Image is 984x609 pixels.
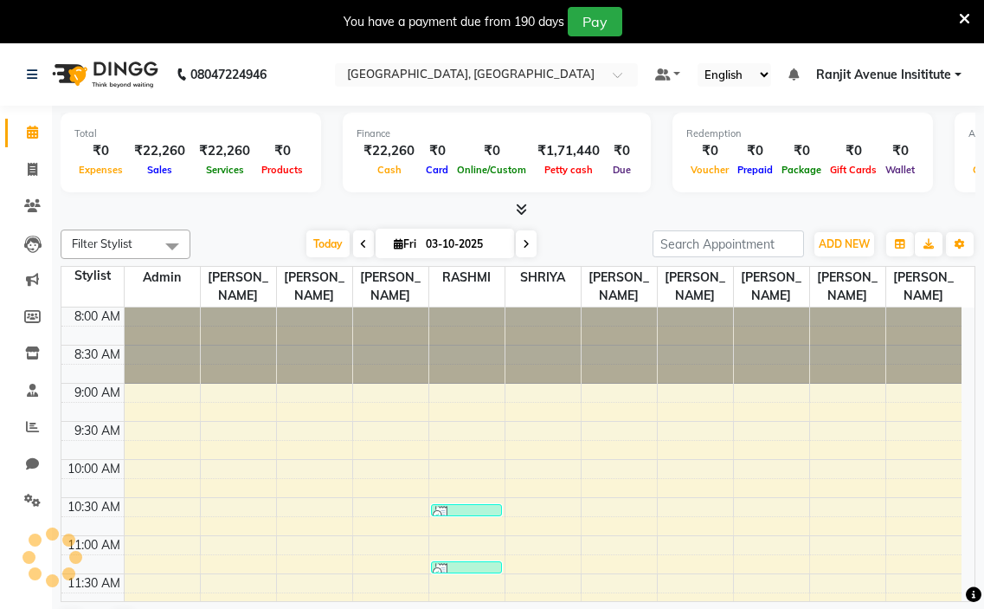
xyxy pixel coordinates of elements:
[826,164,881,176] span: Gift Cards
[127,141,192,161] div: ₹22,260
[777,141,826,161] div: ₹0
[192,141,257,161] div: ₹22,260
[686,164,733,176] span: Voucher
[74,164,127,176] span: Expenses
[429,267,505,288] span: RASHMI
[44,50,163,99] img: logo
[357,141,421,161] div: ₹22,260
[64,536,124,554] div: 11:00 AM
[421,141,453,161] div: ₹0
[257,164,307,176] span: Products
[432,562,502,573] div: 10850 [PERSON_NAME], TK02, 11:20 AM-11:21 AM, Bridal, Fashion & Portfolio Make-up Artist
[826,141,881,161] div: ₹0
[733,164,777,176] span: Prepaid
[814,232,874,256] button: ADD NEW
[734,267,809,307] span: [PERSON_NAME]
[357,126,637,141] div: Finance
[819,237,870,250] span: ADD NEW
[277,267,352,307] span: [PERSON_NAME]
[373,164,406,176] span: Cash
[568,7,622,36] button: Pay
[64,574,124,593] div: 11:30 AM
[881,141,919,161] div: ₹0
[64,498,124,516] div: 10:30 AM
[653,230,804,257] input: Search Appointment
[125,267,200,288] span: Admin
[816,66,951,84] span: Ranjit Avenue Insititute
[453,141,531,161] div: ₹0
[453,164,531,176] span: Online/Custom
[306,230,350,257] span: Today
[353,267,428,307] span: [PERSON_NAME]
[432,505,502,515] div: 10880 [PERSON_NAME], TK01, 10:35 AM-10:36 AM, Bridal, Fashion & Portfolio Make-up Artist
[71,308,124,326] div: 8:00 AM
[72,236,132,250] span: Filter Stylist
[658,267,733,307] span: [PERSON_NAME]
[61,267,124,285] div: Stylist
[71,346,124,364] div: 8:30 AM
[190,50,267,99] b: 08047224946
[74,126,307,141] div: Total
[777,164,826,176] span: Package
[886,267,962,307] span: [PERSON_NAME]
[421,164,453,176] span: Card
[143,164,177,176] span: Sales
[389,237,421,250] span: Fri
[540,164,597,176] span: Petty cash
[257,141,307,161] div: ₹0
[505,267,581,288] span: SHRIYA
[74,141,127,161] div: ₹0
[608,164,635,176] span: Due
[881,164,919,176] span: Wallet
[71,422,124,440] div: 9:30 AM
[686,141,733,161] div: ₹0
[344,13,564,31] div: You have a payment due from 190 days
[71,384,124,402] div: 9:00 AM
[582,267,657,307] span: [PERSON_NAME]
[686,126,919,141] div: Redemption
[202,164,248,176] span: Services
[201,267,276,307] span: [PERSON_NAME]
[810,267,885,307] span: [PERSON_NAME]
[64,460,124,478] div: 10:00 AM
[421,231,507,257] input: 2025-10-03
[531,141,607,161] div: ₹1,71,440
[607,141,637,161] div: ₹0
[733,141,777,161] div: ₹0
